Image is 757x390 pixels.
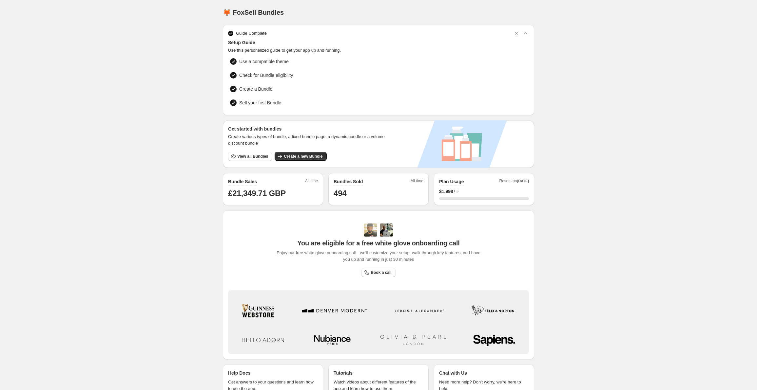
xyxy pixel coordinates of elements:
h2: Bundles Sold [334,178,363,185]
span: ∞ [456,189,458,194]
img: Prakhar [380,223,393,237]
img: Adi [364,223,377,237]
a: Book a call [361,268,395,277]
span: Enjoy our free white glove onboarding call—we'll customize your setup, walk through key features,... [273,250,484,263]
span: Use a compatible theme [239,58,289,65]
p: Help Docs [228,370,250,376]
button: Create a new Bundle [275,152,326,161]
span: Create a Bundle [239,86,272,92]
span: Create various types of bundle, a fixed bundle page, a dynamic bundle or a volume discount bundle [228,133,391,147]
span: Use this personalized guide to get your app up and running. [228,47,529,54]
h2: Plan Usage [439,178,464,185]
span: Create a new Bundle [284,154,322,159]
h1: 494 [334,188,423,199]
span: $ 1,998 [439,188,453,195]
span: All time [305,178,318,186]
span: Book a call [371,270,391,275]
div: / [439,188,529,195]
h2: Bundle Sales [228,178,257,185]
h1: 🦊 FoxSell Bundles [223,9,284,16]
span: Sell your first Bundle [239,99,281,106]
h1: £21,349.71 GBP [228,188,318,199]
p: Chat with Us [439,370,467,376]
span: All time [411,178,423,186]
h3: Get started with bundles [228,126,391,132]
p: Tutorials [334,370,353,376]
span: Setup Guide [228,39,529,46]
span: Resets on [499,178,529,186]
span: You are eligible for a free white glove onboarding call [297,239,459,247]
span: View all Bundles [237,154,268,159]
span: Guide Complete [236,30,267,37]
span: Check for Bundle eligibility [239,72,293,79]
button: View all Bundles [228,152,272,161]
span: [DATE] [517,179,529,183]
